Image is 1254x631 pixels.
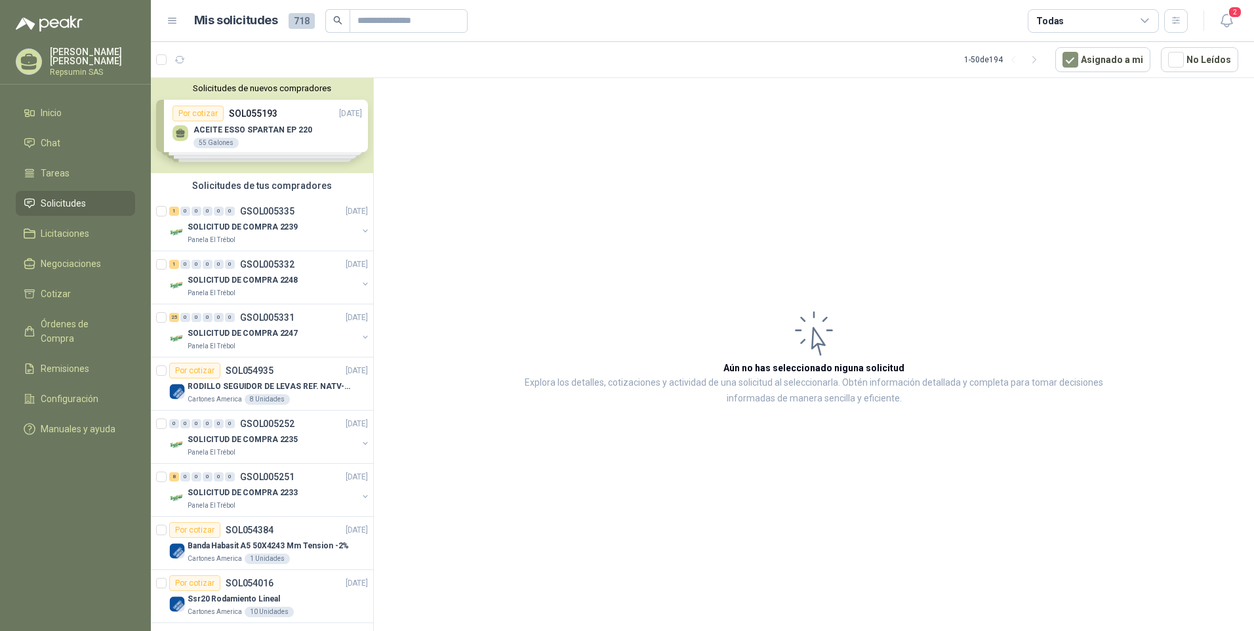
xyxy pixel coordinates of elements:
a: Por cotizarSOL054384[DATE] Company LogoBanda Habasit A5 50X4243 Mm Tension -2%Cartones America1 U... [151,517,373,570]
a: 1 0 0 0 0 0 GSOL005335[DATE] Company LogoSOLICITUD DE COMPRA 2239Panela El Trébol [169,203,371,245]
p: SOL054384 [226,525,273,535]
div: Por cotizar [169,522,220,538]
span: Configuración [41,392,98,406]
a: Inicio [16,100,135,125]
div: Por cotizar [169,575,220,591]
p: SOL054016 [226,579,273,588]
p: GSOL005252 [240,419,294,428]
div: 8 Unidades [245,394,290,405]
a: Por cotizarSOL054935[DATE] Company LogoRODILLO SEGUIDOR DE LEVAS REF. NATV-17-PPA [PERSON_NAME]Ca... [151,357,373,411]
p: RODILLO SEGUIDOR DE LEVAS REF. NATV-17-PPA [PERSON_NAME] [188,380,351,393]
img: Company Logo [169,596,185,612]
p: SOLICITUD DE COMPRA 2233 [188,487,298,499]
p: Cartones America [188,554,242,564]
div: 0 [180,207,190,216]
p: [DATE] [346,418,368,430]
p: Banda Habasit A5 50X4243 Mm Tension -2% [188,540,349,552]
div: 0 [225,313,235,322]
img: Company Logo [169,437,185,453]
div: 0 [192,207,201,216]
div: 0 [214,260,224,269]
p: [DATE] [346,312,368,324]
p: Ssr20 Rodamiento Lineal [188,593,280,605]
span: search [333,16,342,25]
div: Todas [1036,14,1064,28]
img: Company Logo [169,331,185,346]
p: GSOL005332 [240,260,294,269]
a: Remisiones [16,356,135,381]
div: 0 [214,472,224,481]
div: 0 [180,472,190,481]
p: SOLICITUD DE COMPRA 2239 [188,221,298,234]
p: Cartones America [188,394,242,405]
p: Explora los detalles, cotizaciones y actividad de una solicitud al seleccionarla. Obtén informaci... [505,375,1123,407]
div: Por cotizar [169,363,220,378]
p: Panela El Trébol [188,288,235,298]
span: Cotizar [41,287,71,301]
a: Negociaciones [16,251,135,276]
div: 0 [225,472,235,481]
button: 2 [1215,9,1238,33]
img: Company Logo [169,543,185,559]
span: Solicitudes [41,196,86,211]
p: Panela El Trébol [188,500,235,511]
span: Manuales y ayuda [41,422,115,436]
img: Company Logo [169,490,185,506]
span: Chat [41,136,60,150]
p: [DATE] [346,365,368,377]
a: Tareas [16,161,135,186]
span: Licitaciones [41,226,89,241]
div: 1 Unidades [245,554,290,564]
a: Chat [16,131,135,155]
p: GSOL005335 [240,207,294,216]
span: 2 [1228,6,1242,18]
div: 0 [203,472,212,481]
p: [DATE] [346,524,368,537]
div: 0 [192,419,201,428]
img: Company Logo [169,384,185,399]
div: 10 Unidades [245,607,294,617]
p: GSOL005251 [240,472,294,481]
div: 0 [214,313,224,322]
div: 0 [192,260,201,269]
div: 0 [203,260,212,269]
div: 0 [180,313,190,322]
p: Panela El Trébol [188,447,235,458]
div: 0 [214,419,224,428]
h1: Mis solicitudes [194,11,278,30]
a: Solicitudes [16,191,135,216]
div: 0 [225,260,235,269]
p: SOLICITUD DE COMPRA 2248 [188,274,298,287]
div: 0 [203,207,212,216]
a: Licitaciones [16,221,135,246]
div: 0 [203,313,212,322]
p: [PERSON_NAME] [PERSON_NAME] [50,47,135,66]
div: 0 [192,472,201,481]
a: Configuración [16,386,135,411]
p: GSOL005331 [240,313,294,322]
a: 25 0 0 0 0 0 GSOL005331[DATE] Company LogoSOLICITUD DE COMPRA 2247Panela El Trébol [169,310,371,352]
button: Asignado a mi [1055,47,1150,72]
span: Remisiones [41,361,89,376]
div: 8 [169,472,179,481]
span: Tareas [41,166,70,180]
p: [DATE] [346,471,368,483]
a: 0 0 0 0 0 0 GSOL005252[DATE] Company LogoSOLICITUD DE COMPRA 2235Panela El Trébol [169,416,371,458]
div: Solicitudes de nuevos compradoresPor cotizarSOL055193[DATE] ACEITE ESSO SPARTAN EP 22055 GalonesP... [151,78,373,173]
div: 0 [203,419,212,428]
p: Repsumin SAS [50,68,135,76]
span: Negociaciones [41,256,101,271]
p: Cartones America [188,607,242,617]
a: 8 0 0 0 0 0 GSOL005251[DATE] Company LogoSOLICITUD DE COMPRA 2233Panela El Trébol [169,469,371,511]
div: 0 [192,313,201,322]
img: Logo peakr [16,16,83,31]
p: SOLICITUD DE COMPRA 2235 [188,434,298,446]
div: 1 [169,207,179,216]
a: Por cotizarSOL054016[DATE] Company LogoSsr20 Rodamiento LinealCartones America10 Unidades [151,570,373,623]
p: SOL054935 [226,366,273,375]
p: [DATE] [346,258,368,271]
div: 0 [180,419,190,428]
p: [DATE] [346,577,368,590]
div: 1 - 50 de 194 [964,49,1045,70]
img: Company Logo [169,224,185,240]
